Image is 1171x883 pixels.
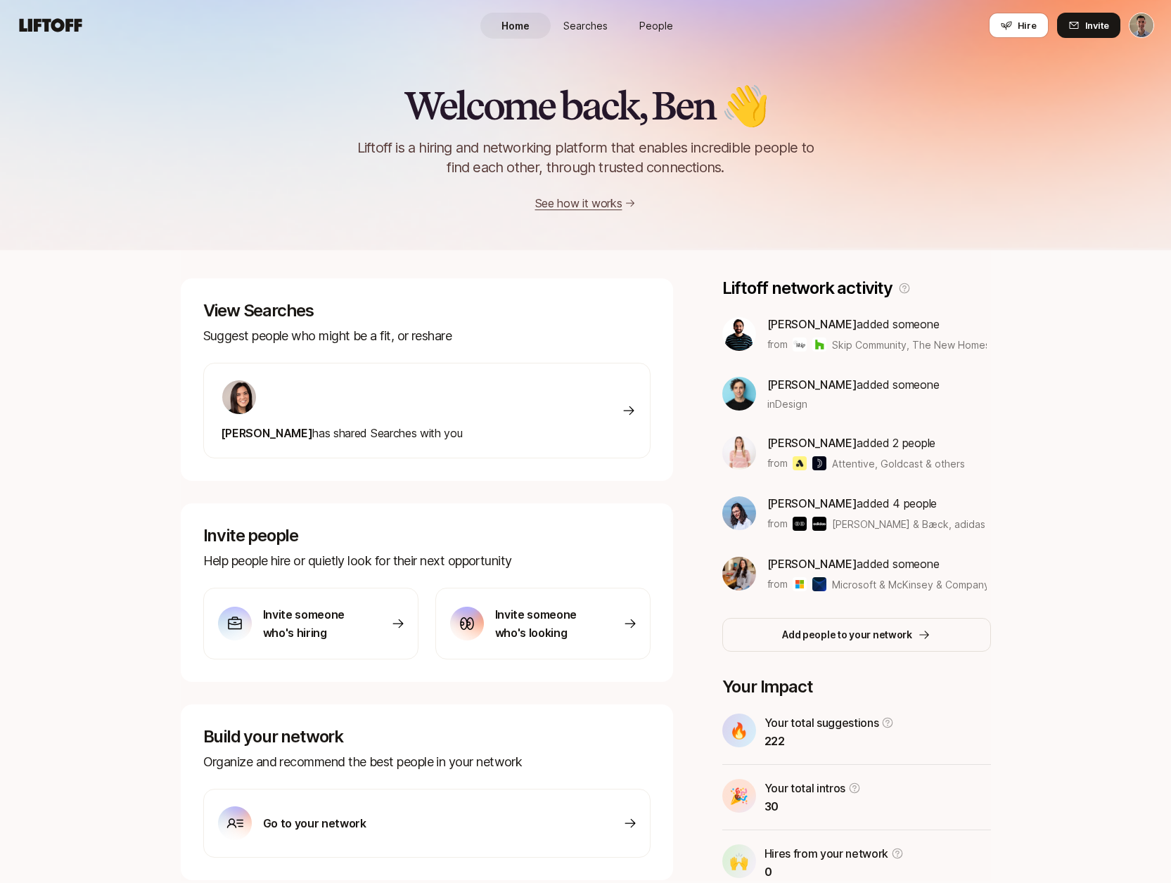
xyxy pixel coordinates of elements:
span: Attentive, Goldcast & others [832,456,965,471]
span: Invite [1085,18,1109,32]
p: from [767,336,788,353]
p: 222 [764,732,895,750]
p: from [767,576,788,593]
p: added 2 people [767,434,966,452]
p: 0 [764,863,904,881]
img: adidas [812,517,826,531]
span: [PERSON_NAME] [767,317,857,331]
p: Invite someone who's looking [495,605,594,642]
button: Add people to your network [722,618,991,652]
img: 80d0b387_ec65_46b6_b3ae_50b6ee3c5fa9.jpg [722,436,756,470]
p: Hires from your network [764,844,889,863]
p: Invite someone who's hiring [263,605,361,642]
span: Home [501,18,530,33]
p: Your Impact [722,677,991,697]
p: Your total suggestions [764,714,879,732]
a: See how it works [535,196,622,210]
div: 🔥 [722,714,756,747]
p: Liftoff network activity [722,278,892,298]
span: has shared Searches with you [221,426,463,440]
p: added 4 people [767,494,987,513]
p: added someone [767,375,940,394]
p: from [767,455,788,472]
img: ACg8ocIkDTL3-aTJPCC6zF-UTLIXBF4K0l6XE8Bv4u6zd-KODelM=s160-c [722,317,756,351]
p: from [767,515,788,532]
img: 96d2a0e4_1874_4b12_b72d_b7b3d0246393.jpg [722,377,756,411]
span: Hire [1018,18,1037,32]
p: View Searches [203,301,651,321]
div: 🙌 [722,844,756,878]
img: Skip Community [793,337,807,352]
span: [PERSON_NAME] [767,436,857,450]
p: Go to your network [263,814,366,832]
a: People [621,13,691,39]
img: McKinsey & Company [812,577,826,591]
p: Invite people [203,526,651,546]
span: Searches [563,18,608,33]
span: [PERSON_NAME] [767,557,857,571]
span: [PERSON_NAME] & Bæck, adidas & others [832,517,987,531]
button: Ben Levinson [1129,13,1154,38]
p: Your total intros [764,779,846,797]
img: Bakken & Bæck [793,517,807,531]
span: People [639,18,673,33]
img: Microsoft [793,577,807,591]
img: Attentive [793,456,807,470]
img: 3b21b1e9_db0a_4655_a67f_ab9b1489a185.jpg [722,496,756,530]
p: Build your network [203,727,651,747]
p: Organize and recommend the best people in your network [203,752,651,772]
span: Skip Community, The New Homes Division & others [832,339,1071,351]
span: in Design [767,397,807,411]
a: Home [480,13,551,39]
span: Microsoft & McKinsey & Company [832,579,990,591]
div: 🎉 [722,779,756,813]
span: [PERSON_NAME] [221,426,313,440]
span: [PERSON_NAME] [767,378,857,392]
img: Ben Levinson [1130,13,1153,37]
p: Help people hire or quietly look for their next opportunity [203,551,651,571]
p: added someone [767,555,987,573]
img: The New Homes Division [812,337,826,352]
h2: Welcome back, Ben 👋 [404,84,767,127]
span: [PERSON_NAME] [767,496,857,510]
img: d0e06323_f622_491a_9240_2a93b4987f19.jpg [722,557,756,591]
button: Hire [989,13,1049,38]
p: 30 [764,797,862,816]
img: Goldcast [812,456,826,470]
button: Invite [1057,13,1120,38]
a: Searches [551,13,621,39]
p: added someone [767,315,987,333]
p: Add people to your network [782,626,912,643]
p: Liftoff is a hiring and networking platform that enables incredible people to find each other, th... [334,138,838,177]
img: 71d7b91d_d7cb_43b4_a7ea_a9b2f2cc6e03.jpg [222,380,256,414]
p: Suggest people who might be a fit, or reshare [203,326,651,346]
